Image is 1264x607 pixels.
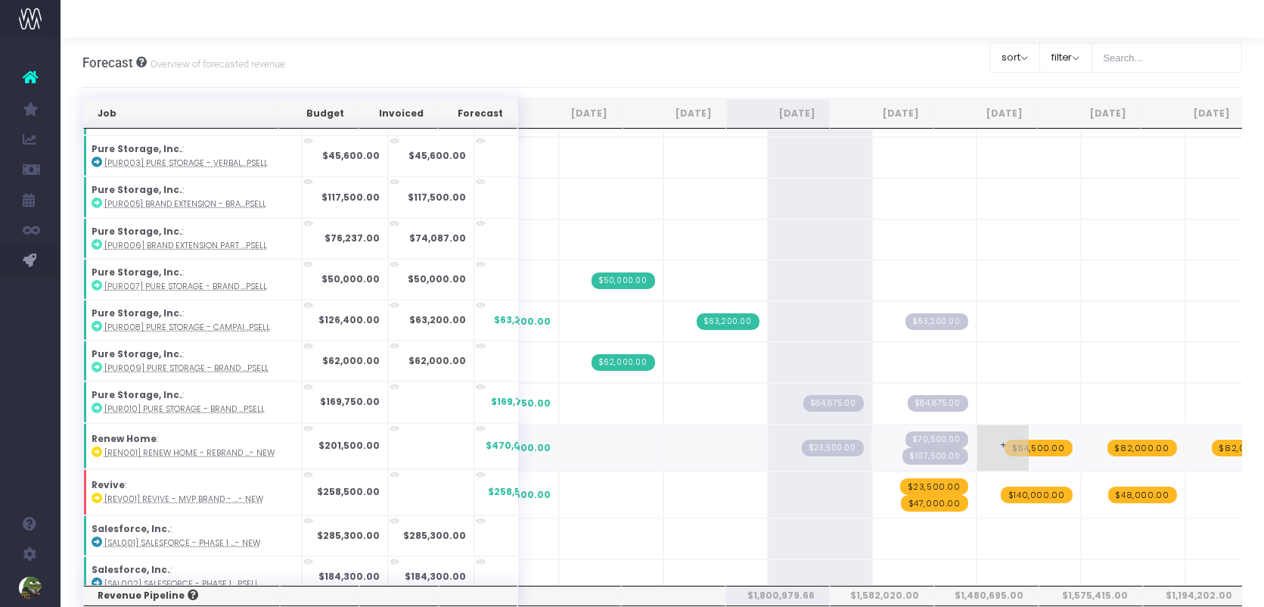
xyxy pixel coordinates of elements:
[830,586,934,605] th: $1,582,020.00
[408,149,466,162] strong: $45,600.00
[147,55,285,70] small: Overview of forecasted revenue
[92,432,157,445] strong: Renew Home
[92,142,182,155] strong: Pure Storage, Inc.
[104,578,259,590] abbr: [SAL002] Salesforce - Phase 1.5 Pressure Test - Brand - Upsell
[104,363,269,374] abbr: [PUR009] Pure Storage - Brand Extension 4 - Brand - Upsell
[486,439,551,453] span: $470,000.00
[803,395,864,412] span: Streamtime Draft Invoice: 917 – Pure Storage - Brand Extension 5
[438,98,517,129] th: Forecast
[104,403,265,415] abbr: [PUR010] Pure Storage - Brand Extension 5 - Brand - Upsell
[320,395,380,408] strong: $169,750.00
[518,98,622,129] th: Jul 25: activate to sort column ascending
[104,198,266,210] abbr: [PUR005] Brand Extension - Brand - Upsell
[488,488,551,502] span: $258,500.00
[403,529,466,542] strong: $285,300.00
[92,478,125,491] strong: Revive
[408,272,466,285] strong: $50,000.00
[900,478,968,495] span: wayahead Revenue Forecast Item
[488,485,551,499] span: $258,500.00
[1107,440,1177,456] span: wayahead Revenue Forecast Item
[359,98,438,129] th: Invoiced
[83,556,302,597] td: :
[830,98,933,129] th: Oct 25: activate to sort column ascending
[725,586,830,605] th: $1,800,979.66
[83,515,302,556] td: :
[491,397,551,410] span: $169,750.00
[908,395,968,412] span: Streamtime Draft Invoice: 918 – Pure Storage - Brand Extension 5 - Brand - Upsell
[902,448,968,465] span: Streamtime Draft Invoice: null – [REN001] Renew Home - Rebrand - Brand - New
[83,135,302,176] td: :
[321,191,380,204] strong: $117,500.00
[317,529,380,542] strong: $285,300.00
[104,447,275,459] abbr: [REN001] Renew Home - Rebrand - Brand - New
[409,232,466,244] strong: $74,087.00
[104,322,270,333] abbr: [PUR008] Pure Storage - Campaign Lookbook - Campaign - Upsell
[318,570,380,583] strong: $184,300.00
[494,315,551,328] span: $63,200.00
[104,537,260,549] abbr: [SAL001] Salesforce - Phase 1 Design Sprint - Brand - New
[901,495,968,512] span: wayahead Revenue Forecast Item
[92,347,182,360] strong: Pure Storage, Inc.
[1005,440,1073,456] span: wayahead Revenue Forecast Item
[1037,98,1141,129] th: Dec 25: activate to sort column ascending
[592,272,655,289] span: Streamtime Invoice: 895 – Pure Storage - Brand Extension Part 3
[322,354,380,367] strong: $62,000.00
[494,313,551,327] span: $63,200.00
[409,313,466,326] strong: $63,200.00
[318,313,380,326] strong: $126,400.00
[104,493,263,505] abbr: [REV001] Revive - MVP Brand - Brand - New
[83,176,302,217] td: :
[933,98,1037,129] th: Nov 25: activate to sort column ascending
[977,425,1029,471] span: +
[104,240,267,251] abbr: [PUR006] Brand Extension Part 2 - Brand - Upsell
[83,98,278,129] th: Job: activate to sort column ascending
[92,183,182,196] strong: Pure Storage, Inc.
[83,586,280,605] th: Revenue Pipeline
[726,98,830,129] th: Sep 25: activate to sort column ascending
[104,281,267,292] abbr: [PUR007] Pure Storage - Brand Extension Part 3 - Brand - Upsell
[321,272,380,285] strong: $50,000.00
[92,225,182,238] strong: Pure Storage, Inc.
[592,354,655,371] span: Streamtime Invoice: 904 – Pure Storage - Brand Extension 4
[317,485,380,498] strong: $258,500.00
[19,577,42,599] img: images/default_profile_image.png
[278,98,359,129] th: Budget
[83,259,302,300] td: :
[83,423,302,469] td: :
[934,586,1039,605] th: $1,480,695.00
[405,570,466,583] strong: $184,300.00
[83,341,302,381] td: :
[905,313,968,330] span: Streamtime Draft Invoice: null – Pure Storage - Campaign Lookbook
[92,522,170,535] strong: Salesforce, Inc.
[905,431,968,448] span: Streamtime Draft Invoice: null – [REN001] Renew Home - Rebrand - Brand - New
[1143,586,1247,605] th: $1,194,202.00
[92,563,170,576] strong: Salesforce, Inc.
[408,191,466,204] strong: $117,500.00
[802,440,864,456] span: Streamtime Draft Invoice: null – [REN001] Renew Home - Rebrand - Brand - New
[1039,586,1143,605] th: $1,575,415.00
[1108,487,1177,503] span: wayahead Revenue Forecast Item
[83,300,302,341] td: :
[104,157,268,169] abbr: [PUR003] Pure Storage - Verbal ID Extension - Upsell
[408,354,466,367] strong: $62,000.00
[83,218,302,259] td: :
[697,313,759,330] span: Streamtime Invoice: 910 – Pure Storage - Campaign Lookbook
[1092,42,1243,73] input: Search...
[322,149,380,162] strong: $45,600.00
[318,439,380,452] strong: $201,500.00
[1001,487,1073,503] span: wayahead Revenue Forecast Item
[1039,42,1092,73] button: filter
[325,232,380,244] strong: $76,237.00
[83,469,302,515] td: :
[92,388,182,401] strong: Pure Storage, Inc.
[989,42,1040,73] button: sort
[491,395,551,409] span: $169,750.00
[92,266,182,279] strong: Pure Storage, Inc.
[623,98,726,129] th: Aug 25: activate to sort column ascending
[82,55,133,70] span: Forecast
[83,381,302,422] td: :
[92,307,182,319] strong: Pure Storage, Inc.
[1141,98,1244,129] th: Jan 26: activate to sort column ascending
